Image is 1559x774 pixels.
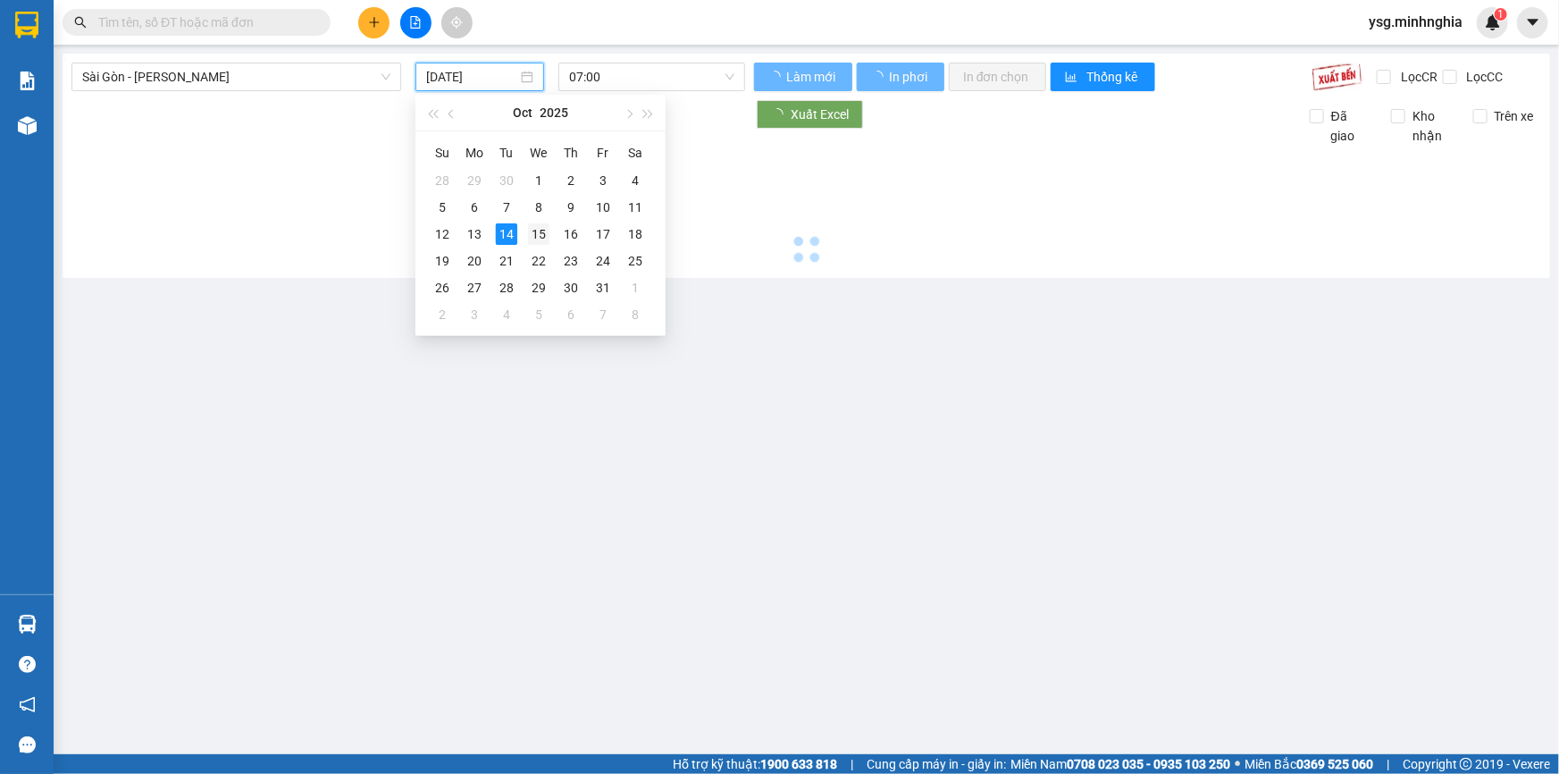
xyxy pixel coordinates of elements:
strong: 0708 023 035 - 0935 103 250 [1067,757,1230,771]
img: solution-icon [18,72,37,90]
span: phone [103,65,117,80]
span: message [19,736,36,753]
button: bar-chartThống kê [1051,63,1155,91]
span: bar-chart [1065,71,1080,85]
span: environment [103,43,117,57]
input: Tìm tên, số ĐT hoặc mã đơn [98,13,309,32]
button: file-add [400,7,432,38]
span: Miền Nam [1010,754,1230,774]
img: logo.jpg [8,8,97,97]
button: Làm mới [754,63,852,91]
img: warehouse-icon [18,615,37,634]
span: In phơi [889,67,930,87]
button: In đơn chọn [949,63,1046,91]
span: aim [450,16,463,29]
span: Đã giao [1324,106,1378,146]
span: | [851,754,853,774]
input: 14/10/2025 [426,67,517,87]
span: Kho nhận [1405,106,1459,146]
button: aim [441,7,473,38]
sup: 1 [1495,8,1507,21]
img: logo-vxr [15,12,38,38]
button: plus [358,7,390,38]
span: Cung cấp máy in - giấy in: [867,754,1006,774]
img: 9k= [1312,63,1362,91]
span: Thống kê [1087,67,1141,87]
button: caret-down [1517,7,1548,38]
span: Trên xe [1488,106,1541,126]
li: 01 [PERSON_NAME] [8,39,340,62]
span: loading [871,71,886,83]
strong: 1900 633 818 [760,757,837,771]
span: Làm mới [786,67,838,87]
span: loading [768,71,784,83]
span: Lọc CC [1460,67,1506,87]
span: copyright [1460,758,1472,770]
span: Miền Bắc [1245,754,1373,774]
span: | [1387,754,1389,774]
b: [PERSON_NAME] [103,12,253,34]
span: 07:00 [569,63,734,90]
button: Xuất Excel [757,100,863,129]
b: GỬI : [GEOGRAPHIC_DATA] [8,133,310,163]
img: icon-new-feature [1485,14,1501,30]
span: 1 [1497,8,1504,21]
span: plus [368,16,381,29]
span: question-circle [19,656,36,673]
img: warehouse-icon [18,116,37,135]
button: In phơi [857,63,944,91]
span: search [74,16,87,29]
span: ⚪️ [1235,761,1240,768]
span: caret-down [1525,14,1541,30]
strong: 0369 525 060 [1296,757,1373,771]
span: file-add [409,16,422,29]
span: Lọc CR [1394,67,1440,87]
li: 02523854854,0913854573, 0913854356 [8,62,340,106]
span: notification [19,696,36,713]
span: Sài Gòn - Phan Rí [82,63,390,90]
span: ysg.minhnghia [1354,11,1477,33]
span: Hỗ trợ kỹ thuật: [673,754,837,774]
